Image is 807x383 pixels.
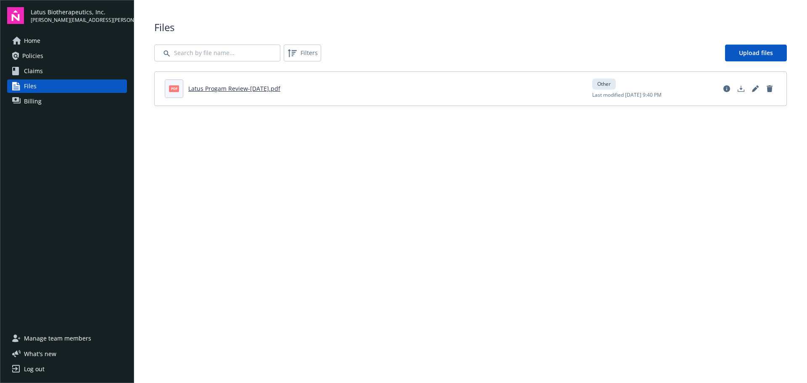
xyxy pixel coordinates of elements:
span: Files [24,79,37,93]
span: Last modified [DATE] 9:40 PM [592,91,662,99]
span: Manage team members [24,332,91,345]
span: Files [154,20,787,34]
span: Policies [22,49,43,63]
div: Log out [24,362,45,376]
span: Latus Biotherapeutics, Inc. [31,8,127,16]
span: Filters [301,48,318,57]
a: Policies [7,49,127,63]
span: Other [596,80,612,88]
span: Filters [285,46,319,60]
a: Home [7,34,127,48]
a: Download document [734,82,748,95]
a: View file details [720,82,733,95]
a: Latus Progam Review-[DATE].pdf [188,85,280,92]
a: Delete document [763,82,776,95]
span: pdf [169,85,179,92]
span: Billing [24,95,42,108]
a: Claims [7,64,127,78]
a: Billing [7,95,127,108]
button: Latus Biotherapeutics, Inc.[PERSON_NAME][EMAIL_ADDRESS][PERSON_NAME][DOMAIN_NAME] [31,7,127,24]
button: Filters [284,45,321,61]
span: Home [24,34,40,48]
span: Upload files [739,49,773,57]
a: Edit document [749,82,762,95]
input: Search by file name... [154,45,280,61]
span: Claims [24,64,43,78]
button: What's new [7,349,70,358]
span: What ' s new [24,349,56,358]
a: Upload files [725,45,787,61]
a: Files [7,79,127,93]
img: navigator-logo.svg [7,7,24,24]
a: Manage team members [7,332,127,345]
span: [PERSON_NAME][EMAIL_ADDRESS][PERSON_NAME][DOMAIN_NAME] [31,16,127,24]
